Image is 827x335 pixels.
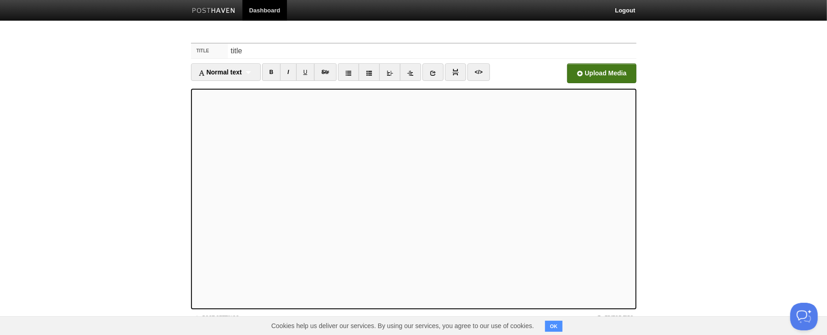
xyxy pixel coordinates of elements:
span: Cookies help us deliver our services. By using our services, you agree to our use of cookies. [262,317,543,335]
a: I [280,63,296,81]
del: Str [321,69,329,75]
span: Normal text [198,68,242,76]
iframe: Help Scout Beacon - Open [790,303,818,330]
a: Editor Tips [596,315,634,320]
button: OK [545,321,563,332]
img: pagebreak-icon.png [452,69,459,75]
img: Posthaven-bar [192,8,236,15]
a: </> [467,63,490,81]
a: Post Settings [194,315,239,320]
a: B [262,63,281,81]
label: Title [191,44,228,58]
a: U [296,63,315,81]
a: Str [314,63,337,81]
